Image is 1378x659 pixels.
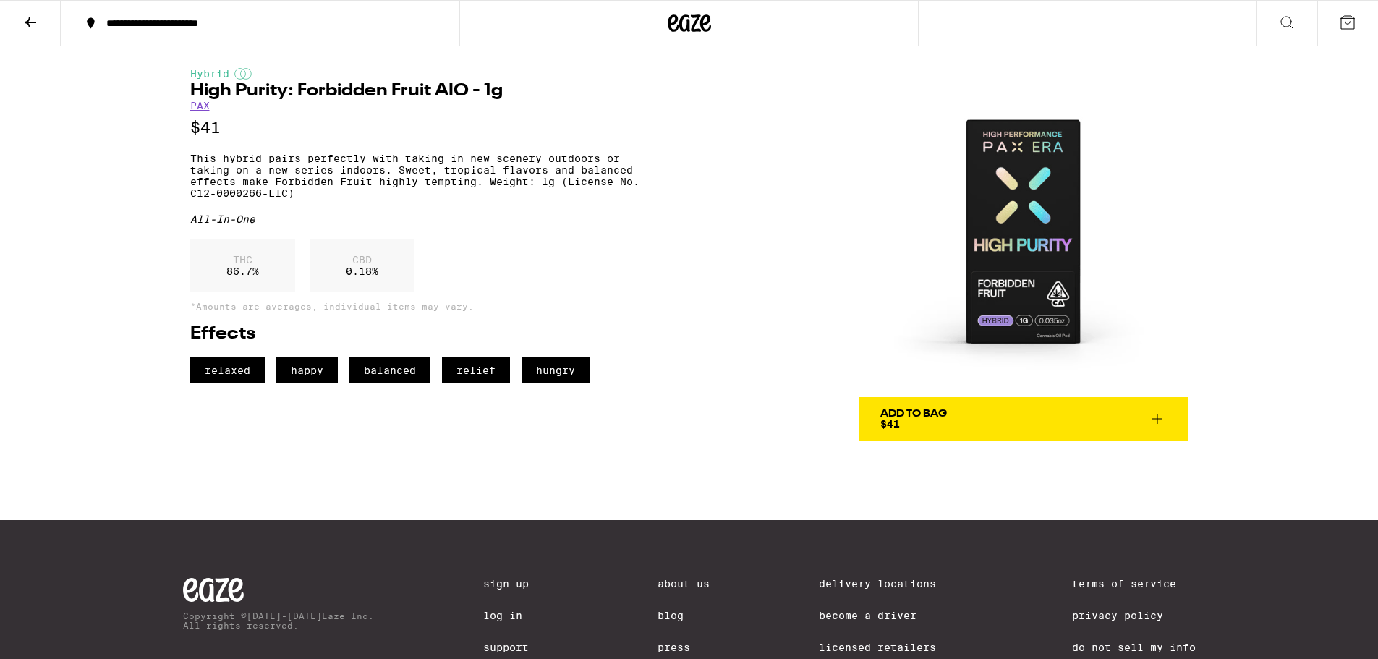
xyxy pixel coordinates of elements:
[190,213,639,225] div: All-In-One
[658,642,710,653] a: Press
[1072,578,1196,590] a: Terms of Service
[442,357,510,383] span: relief
[349,357,430,383] span: balanced
[483,610,548,621] a: Log In
[819,642,962,653] a: Licensed Retailers
[819,610,962,621] a: Become a Driver
[819,578,962,590] a: Delivery Locations
[190,326,639,343] h2: Effects
[234,68,252,80] img: hybridColor.svg
[190,119,639,137] p: $41
[190,239,295,292] div: 86.7 %
[880,409,947,419] div: Add To Bag
[310,239,414,292] div: 0.18 %
[859,397,1188,441] button: Add To Bag$41
[880,418,900,430] span: $41
[190,82,639,100] h1: High Purity: Forbidden Fruit AIO - 1g
[859,68,1188,397] img: PAX - High Purity: Forbidden Fruit AIO - 1g
[190,302,639,311] p: *Amounts are averages, individual items may vary.
[183,611,374,630] p: Copyright © [DATE]-[DATE] Eaze Inc. All rights reserved.
[522,357,590,383] span: hungry
[190,68,639,80] div: Hybrid
[1072,610,1196,621] a: Privacy Policy
[483,578,548,590] a: Sign Up
[658,610,710,621] a: Blog
[190,357,265,383] span: relaxed
[658,578,710,590] a: About Us
[346,254,378,265] p: CBD
[190,100,210,111] a: PAX
[276,357,338,383] span: happy
[1072,642,1196,653] a: Do Not Sell My Info
[190,153,639,199] p: This hybrid pairs perfectly with taking in new scenery outdoors or taking on a new series indoors...
[226,254,259,265] p: THC
[483,642,548,653] a: Support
